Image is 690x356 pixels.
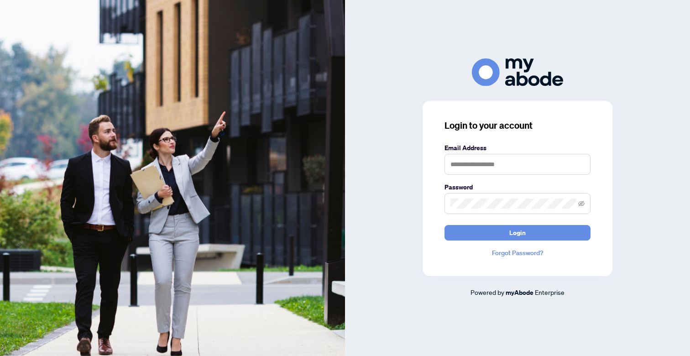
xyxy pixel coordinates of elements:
h3: Login to your account [444,119,591,132]
a: myAbode [506,288,533,298]
span: Powered by [470,288,504,296]
span: Login [509,225,526,240]
button: Login [444,225,591,241]
span: Enterprise [535,288,565,296]
label: Email Address [444,143,591,153]
img: ma-logo [472,58,563,86]
label: Password [444,182,591,192]
span: eye-invisible [578,200,585,207]
a: Forgot Password? [444,248,591,258]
